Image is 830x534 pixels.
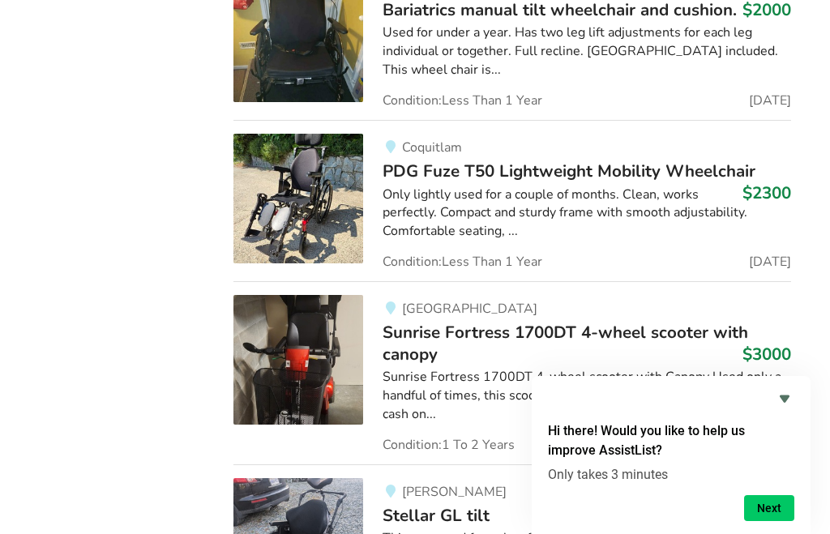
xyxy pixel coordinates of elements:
[402,483,507,501] span: [PERSON_NAME]
[548,389,794,521] div: Hi there! Would you like to help us improve AssistList?
[383,321,748,365] span: Sunrise Fortress 1700DT 4-wheel scooter with canopy
[383,368,790,424] div: Sunrise Fortress 1700DT 4-wheel scooter with Canopy Used only a handful of times, this scooter is...
[383,186,790,241] div: Only lightly used for a couple of months. Clean, works perfectly. Compact and sturdy frame with s...
[775,389,794,408] button: Hide survey
[402,300,537,318] span: [GEOGRAPHIC_DATA]
[233,120,790,281] a: mobility-pdg fuze t50 lightweight mobility wheelchairCoquitlamPDG Fuze T50 Lightweight Mobility W...
[744,495,794,521] button: Next question
[233,295,363,425] img: mobility-sunrise fortress 1700dt 4-wheel scooter with canopy
[548,467,794,482] p: Only takes 3 minutes
[383,94,542,107] span: Condition: Less Than 1 Year
[548,421,794,460] h2: Hi there! Would you like to help us improve AssistList?
[742,182,791,203] h3: $2300
[383,160,755,182] span: PDG Fuze T50 Lightweight Mobility Wheelchair
[383,438,515,451] span: Condition: 1 To 2 Years
[742,344,791,365] h3: $3000
[402,139,462,156] span: Coquitlam
[749,255,791,268] span: [DATE]
[233,281,790,464] a: mobility-sunrise fortress 1700dt 4-wheel scooter with canopy[GEOGRAPHIC_DATA]Sunrise Fortress 170...
[749,94,791,107] span: [DATE]
[383,255,542,268] span: Condition: Less Than 1 Year
[383,23,790,79] div: Used for under a year. Has two leg lift adjustments for each leg individual or together. Full rec...
[233,134,363,263] img: mobility-pdg fuze t50 lightweight mobility wheelchair
[383,504,490,527] span: Stellar GL tilt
